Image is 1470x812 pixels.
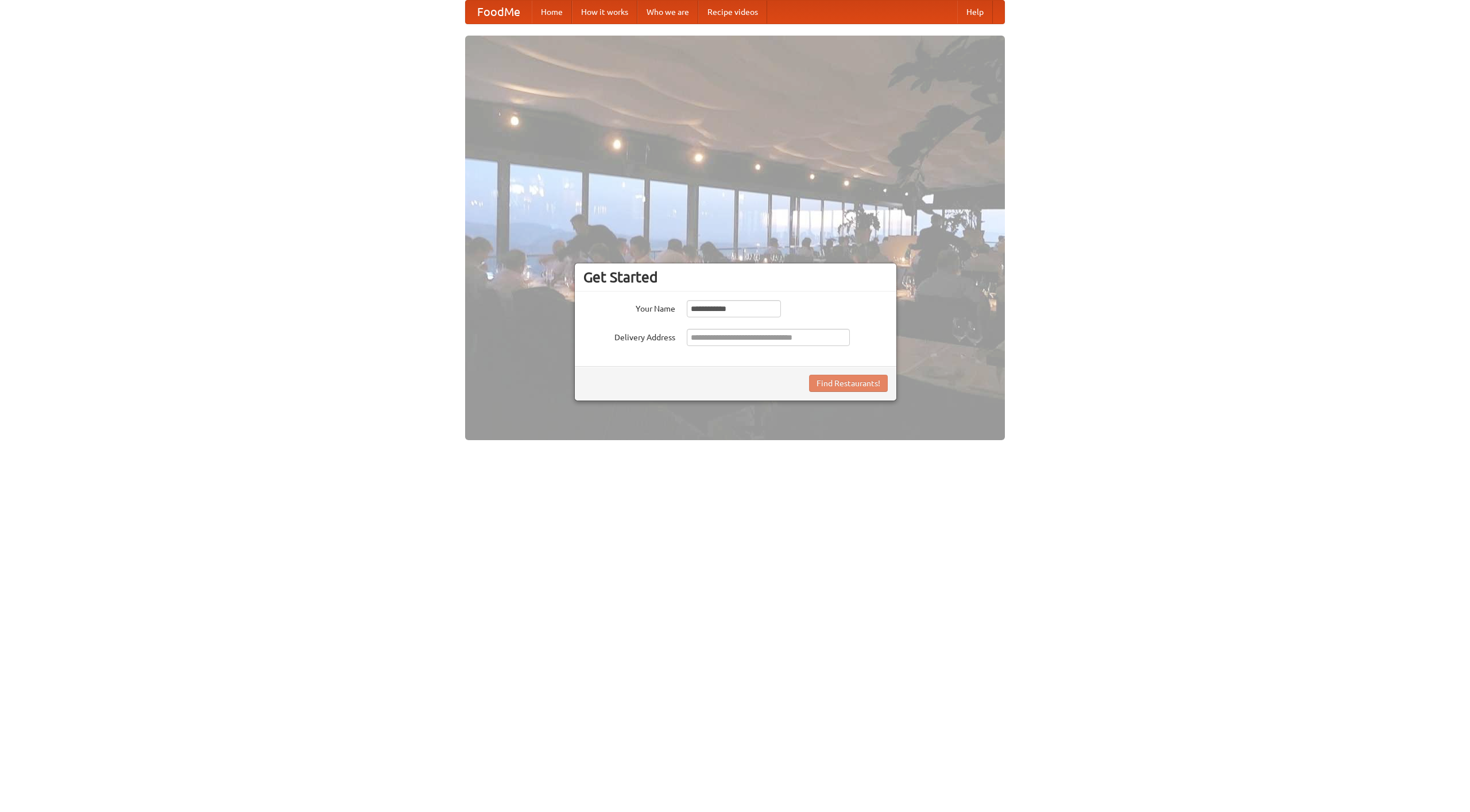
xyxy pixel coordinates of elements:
a: Home [532,1,572,24]
a: Help [957,1,993,24]
a: Who we are [637,1,698,24]
label: Your Name [583,300,675,314]
a: FoodMe [466,1,532,24]
label: Delivery Address [583,329,675,343]
button: Find Restaurants! [809,375,888,392]
h3: Get Started [583,269,888,286]
a: Recipe videos [698,1,767,24]
a: How it works [572,1,637,24]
